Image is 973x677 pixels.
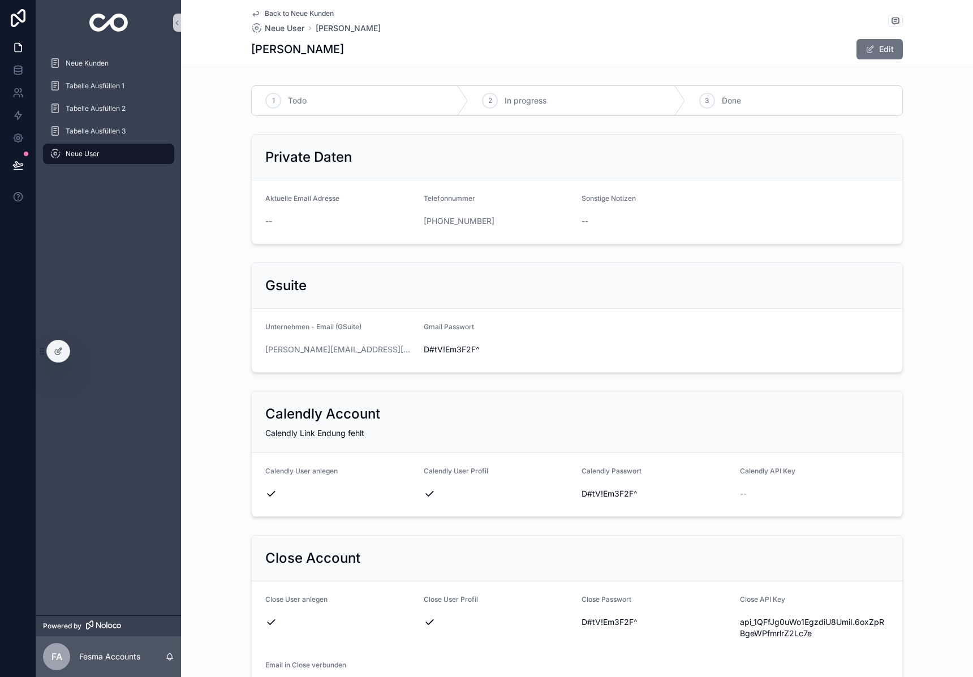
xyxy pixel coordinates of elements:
[856,39,903,59] button: Edit
[66,59,109,68] span: Neue Kunden
[740,595,785,603] span: Close API Key
[66,127,126,136] span: Tabelle Ausfüllen 3
[288,95,307,106] span: Todo
[265,467,338,475] span: Calendly User anlegen
[316,23,381,34] a: [PERSON_NAME]
[251,9,334,18] a: Back to Neue Kunden
[582,215,588,227] span: --
[424,215,494,227] a: [PHONE_NUMBER]
[740,488,747,499] span: --
[265,405,380,423] h2: Calendly Account
[43,622,81,631] span: Powered by
[265,215,272,227] span: --
[51,650,62,663] span: FA
[740,467,795,475] span: Calendly API Key
[43,121,174,141] a: Tabelle Ausfüllen 3
[424,595,478,603] span: Close User Profil
[740,616,889,639] span: api_1QFfJg0uWo1EgzdiU8UmiI.6oxZpRBgeWPfmrlrZ2Lc7e
[722,95,741,106] span: Done
[582,616,731,628] span: D#tV!Em3F2F^
[265,661,346,669] span: Email in Close verbunden
[582,595,631,603] span: Close Passwort
[265,148,352,166] h2: Private Daten
[43,76,174,96] a: Tabelle Ausfüllen 1
[582,488,731,499] span: D#tV!Em3F2F^
[582,467,642,475] span: Calendly Passwort
[272,96,275,105] span: 1
[582,194,636,202] span: Sonstige Notizen
[265,322,361,331] span: Unternehmen - Email (GSuite)
[424,467,488,475] span: Calendly User Profil
[66,81,124,90] span: Tabelle Ausfüllen 1
[43,53,174,74] a: Neue Kunden
[265,344,415,355] a: [PERSON_NAME][EMAIL_ADDRESS][DOMAIN_NAME]
[265,595,328,603] span: Close User anlegen
[251,23,304,34] a: Neue User
[265,194,339,202] span: Aktuelle Email Adresse
[265,9,334,18] span: Back to Neue Kunden
[505,95,546,106] span: In progress
[251,41,344,57] h1: [PERSON_NAME]
[43,98,174,119] a: Tabelle Ausfüllen 2
[488,96,492,105] span: 2
[43,144,174,164] a: Neue User
[265,23,304,34] span: Neue User
[36,45,181,179] div: scrollable content
[89,14,128,32] img: App logo
[705,96,709,105] span: 3
[66,104,126,113] span: Tabelle Ausfüllen 2
[265,277,307,295] h2: Gsuite
[424,322,474,331] span: Gmail Passwort
[36,615,181,636] a: Powered by
[66,149,100,158] span: Neue User
[265,428,364,438] span: Calendly Link Endung fehlt
[424,194,475,202] span: Telefonnummer
[424,344,573,355] span: D#tV!Em3F2F^
[79,651,140,662] p: Fesma Accounts
[265,549,360,567] h2: Close Account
